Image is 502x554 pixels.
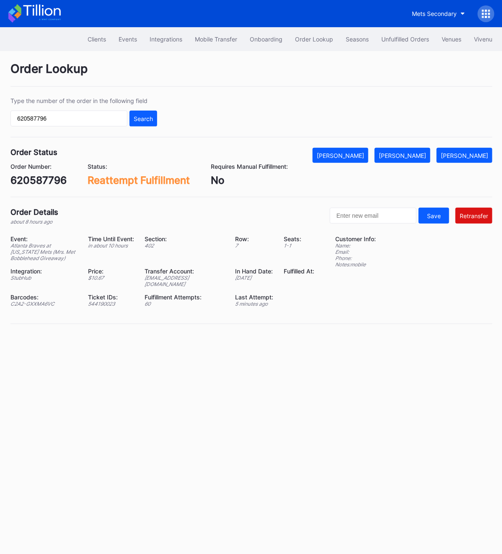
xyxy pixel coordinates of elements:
div: Seasons [346,36,369,43]
div: Clients [88,36,106,43]
div: Retransfer [460,212,488,219]
div: Row: [235,235,273,242]
div: Last Attempt: [235,294,273,301]
div: Status: [88,163,190,170]
div: Mets Secondary [412,10,457,17]
input: GT59662 [10,111,127,126]
div: $ 10.67 [88,275,134,281]
div: Integrations [150,36,182,43]
button: Vivenu [468,31,499,47]
div: [PERSON_NAME] [379,152,426,159]
button: Integrations [143,31,189,47]
div: Section: [145,235,225,242]
div: [PERSON_NAME] [317,152,364,159]
button: Order Lookup [289,31,339,47]
div: about 8 hours ago [10,219,58,225]
div: Event: [10,235,78,242]
div: Order Lookup [10,62,492,87]
div: Fulfillment Attempts: [145,294,225,301]
div: StubHub [10,275,78,281]
div: Transfer Account: [145,268,225,275]
div: 1 - 1 [284,242,314,249]
div: Unfulfilled Orders [381,36,429,43]
button: Mobile Transfer [189,31,243,47]
input: Enter new email [330,208,417,224]
div: Customer Info: [335,235,376,242]
button: [PERSON_NAME] [375,148,430,163]
button: [PERSON_NAME] [313,148,368,163]
div: Type the number of the order in the following field [10,97,157,104]
div: Venues [442,36,461,43]
div: Barcodes: [10,294,78,301]
div: Requires Manual Fulfillment: [211,163,288,170]
div: Order Lookup [295,36,333,43]
button: Unfulfilled Orders [375,31,435,47]
div: 7 [235,242,273,249]
button: Retransfer [455,208,492,224]
div: [DATE] [235,275,273,281]
div: Search [134,115,153,122]
div: Phone: [335,255,376,261]
button: Search [129,111,157,126]
div: Vivenu [474,36,492,43]
div: Save [427,212,441,219]
div: Order Status [10,148,57,157]
div: 620587796 [10,174,67,186]
div: Reattempt Fulfillment [88,174,190,186]
div: Integration: [10,268,78,275]
div: Order Number: [10,163,67,170]
div: Name: [335,242,376,249]
div: Price: [88,268,134,275]
div: Notes: mobile [335,261,376,268]
div: 402 [145,242,225,249]
button: Venues [435,31,468,47]
button: Mets Secondary [406,6,471,21]
div: Order Details [10,208,58,216]
div: 5 minutes ago [235,301,273,307]
div: In Hand Date: [235,268,273,275]
div: No [211,174,288,186]
button: Save [419,208,449,224]
div: Ticket IDs: [88,294,134,301]
div: Atlanta Braves at [US_STATE] Mets (Mrs. Met Bobblehead Giveaway) [10,242,78,261]
div: Mobile Transfer [195,36,237,43]
button: Events [112,31,143,47]
div: [EMAIL_ADDRESS][DOMAIN_NAME] [145,275,225,287]
div: in about 10 hours [88,242,134,249]
button: Clients [81,31,112,47]
button: Seasons [339,31,375,47]
div: 60 [145,301,225,307]
div: 544190023 [88,301,134,307]
div: Fulfilled At: [284,268,314,275]
div: Events [119,36,137,43]
div: C2A2-GXXMA6VC [10,301,78,307]
button: [PERSON_NAME] [437,148,492,163]
div: Email: [335,249,376,255]
div: Seats: [284,235,314,242]
div: Onboarding [250,36,282,43]
div: Time Until Event: [88,235,134,242]
div: [PERSON_NAME] [441,152,488,159]
button: Onboarding [243,31,289,47]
